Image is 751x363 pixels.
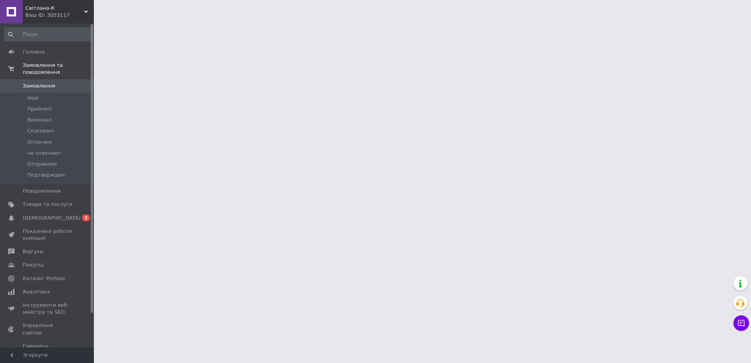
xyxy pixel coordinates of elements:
[23,275,65,282] span: Каталог ProSale
[23,62,94,76] span: Замовлення та повідомлення
[23,288,50,295] span: Аналітика
[27,150,61,157] span: не отвечают
[23,261,44,268] span: Покупці
[27,139,52,146] span: Оплачені
[23,188,61,195] span: Повідомлення
[27,161,57,168] span: Отправлен
[23,302,72,316] span: Інструменти веб-майстра та SEO
[27,172,65,179] span: Подтвержден
[23,343,72,357] span: Гаманець компанії
[23,215,81,222] span: [DEMOGRAPHIC_DATA]
[25,5,84,12] span: Свiтлана-К
[27,95,39,102] span: Нові
[82,215,90,221] span: 2
[733,315,749,331] button: Чат з покупцем
[23,201,72,208] span: Товари та послуги
[23,228,72,242] span: Показники роботи компанії
[23,82,55,89] span: Замовлення
[25,12,94,19] div: Ваш ID: 3053117
[23,48,45,55] span: Головна
[27,127,54,134] span: Скасовані
[4,27,92,41] input: Пошук
[27,116,52,123] span: Виконані
[27,106,52,113] span: Прийняті
[23,248,43,255] span: Відгуки
[23,322,72,336] span: Управління сайтом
